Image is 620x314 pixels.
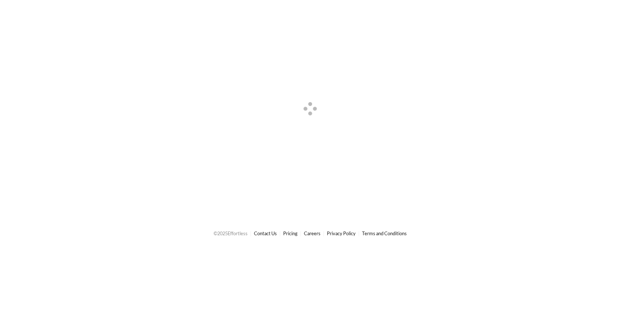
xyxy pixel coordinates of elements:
[254,230,277,236] a: Contact Us
[327,230,356,236] a: Privacy Policy
[214,230,248,236] span: © 2025 Effortless
[362,230,407,236] a: Terms and Conditions
[304,230,321,236] a: Careers
[283,230,298,236] a: Pricing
